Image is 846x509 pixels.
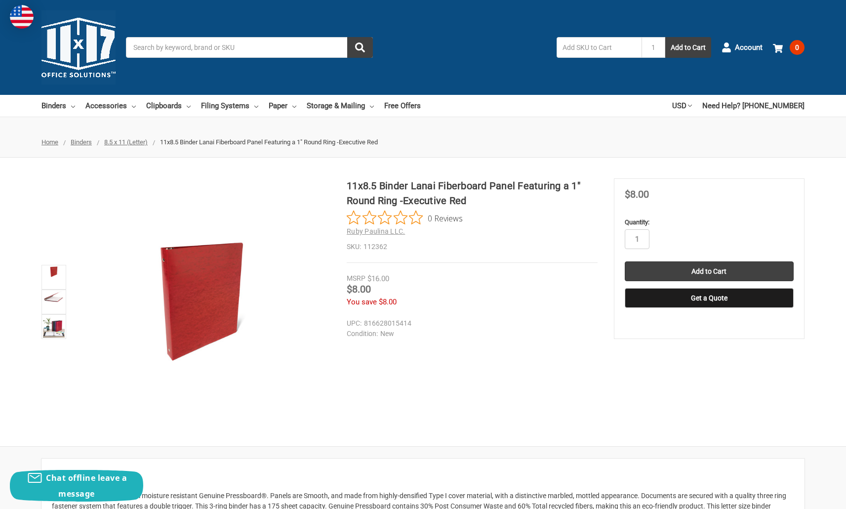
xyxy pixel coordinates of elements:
[347,297,377,306] span: You save
[347,329,593,339] dd: New
[46,472,127,499] span: Chat offline leave a message
[735,42,763,53] span: Account
[384,95,421,117] a: Free Offers
[790,40,805,55] span: 0
[269,95,296,117] a: Paper
[126,37,373,58] input: Search by keyword, brand or SKU
[43,266,65,277] img: 11x8.5 Binder Lanai Fiberboard Panel Featuring a 1" Round Ring -Executive Red
[702,95,805,117] a: Need Help? [PHONE_NUMBER]
[347,283,371,295] span: $8.00
[672,95,692,117] a: USD
[43,316,65,338] img: Lanai Binder (112362)
[557,37,642,58] input: Add SKU to Cart
[146,95,191,117] a: Clipboards
[379,297,397,306] span: $8.00
[201,95,258,117] a: Filing Systems
[160,138,378,146] span: 11x8.5 Binder Lanai Fiberboard Panel Featuring a 1" Round Ring -Executive Red
[347,211,463,225] button: Rated 0 out of 5 stars from 0 reviews. Jump to reviews.
[765,482,846,509] iframe: Google Customer Reviews
[625,288,794,308] button: Get a Quote
[347,318,593,329] dd: 816628015414
[722,35,763,60] a: Account
[347,273,365,284] div: MSRP
[10,5,34,29] img: duty and tax information for United States
[428,211,463,225] span: 0 Reviews
[43,291,65,302] img: 11x8.5 Binder Lanai Fiberboard Panel Featuring a 1" Round Ring -Executive Red
[10,470,143,502] button: Chat offline leave a message
[41,10,116,85] img: 11x17.com
[52,469,794,484] h2: Description
[773,35,805,60] a: 0
[41,95,75,117] a: Binders
[71,138,92,146] a: Binders
[665,37,711,58] button: Add to Cart
[625,217,794,227] label: Quantity:
[367,274,389,283] span: $16.00
[104,138,148,146] a: 8.5 x 11 (Letter)
[625,188,649,200] span: $8.00
[347,178,598,208] h1: 11x8.5 Binder Lanai Fiberboard Panel Featuring a 1" Round Ring -Executive Red
[79,240,325,364] img: 11x8.5 Binder Lanai Fiberboard Panel Featuring a 1" Round Ring -Executive Red
[347,329,378,339] dt: Condition:
[347,318,362,329] dt: UPC:
[347,227,405,235] a: Ruby Paulina LLC.
[347,242,361,252] dt: SKU:
[307,95,374,117] a: Storage & Mailing
[85,95,136,117] a: Accessories
[347,242,598,252] dd: 112362
[625,261,794,281] input: Add to Cart
[41,138,58,146] a: Home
